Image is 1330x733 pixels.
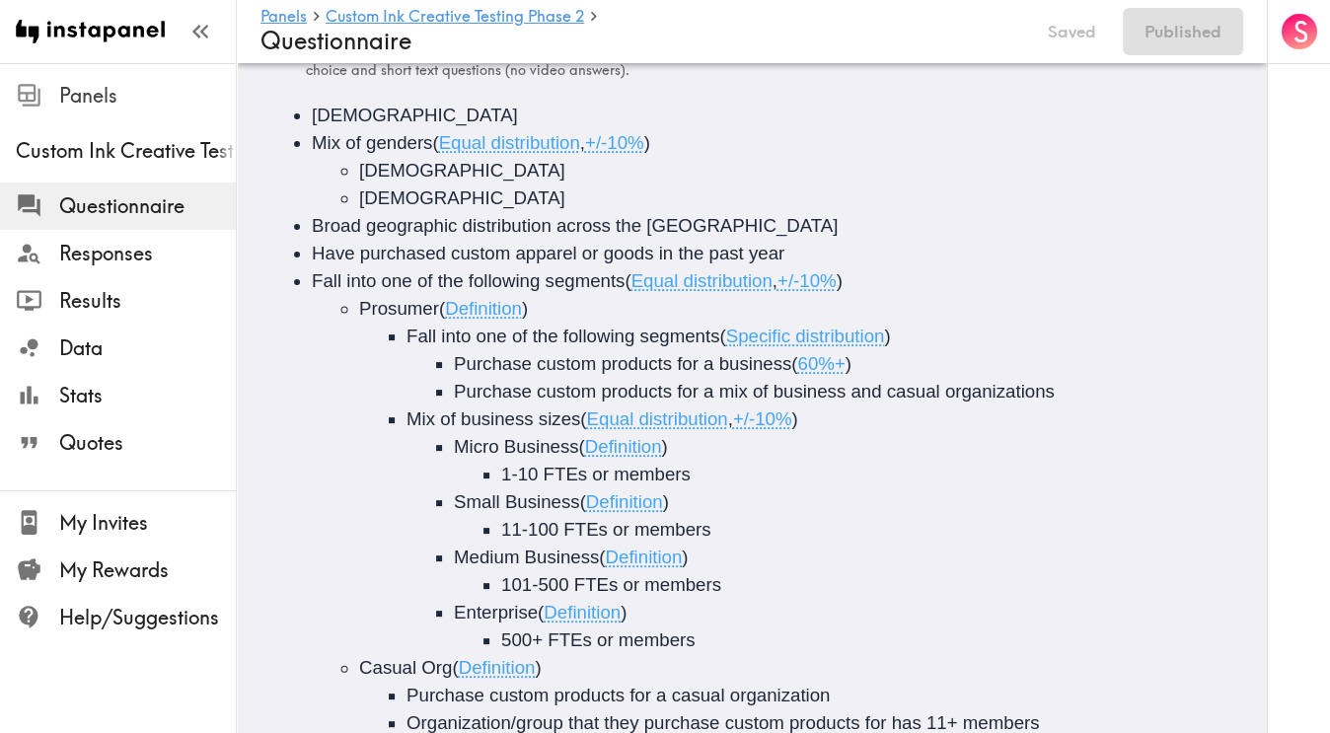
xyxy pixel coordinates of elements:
span: [DEMOGRAPHIC_DATA] [312,105,518,125]
span: +/-10% [777,270,837,291]
span: ( [538,602,544,623]
span: ( [580,408,586,429]
span: Equal distribution [631,270,773,291]
span: +/-10% [733,408,792,429]
span: Equal distribution [439,132,580,153]
span: Questionnaire [59,192,236,220]
span: ( [719,326,725,346]
span: ( [625,270,630,291]
span: Quotes [59,429,236,457]
span: Small Business [454,491,580,512]
h4: Questionnaire [260,27,1021,55]
span: 11-100 FTEs or members [501,519,711,540]
span: Help/Suggestions [59,604,236,631]
span: Specific distribution [726,326,885,346]
span: 1-10 FTEs or members [501,464,691,484]
span: ( [580,491,586,512]
span: Panels [59,82,236,110]
span: Mix of genders [312,132,432,153]
button: S [1280,12,1319,51]
span: My Rewards [59,556,236,584]
span: Definition [586,491,663,512]
span: ( [439,298,445,319]
span: Results [59,287,236,315]
span: Purchase custom products for a business [454,353,791,374]
span: Definition [544,602,621,623]
span: ) [621,602,627,623]
span: ) [644,132,650,153]
span: Definition [605,547,682,567]
span: ) [791,408,797,429]
span: Custom Ink Creative Testing Phase 2 [16,137,236,165]
span: My Invites [59,509,236,537]
span: ) [884,326,890,346]
span: ) [682,547,688,567]
span: Definition [459,657,536,678]
span: [DEMOGRAPHIC_DATA] [359,160,565,181]
span: Micro Business [454,436,579,457]
span: +/-10% [585,132,644,153]
span: ) [535,657,541,678]
span: Data [59,334,236,362]
span: Mix of business sizes [406,408,580,429]
span: 500+ FTEs or members [501,629,695,650]
span: 101-500 FTEs or members [501,574,721,595]
span: Have purchased custom apparel or goods in the past year [312,243,784,263]
span: Definition [445,298,522,319]
span: ( [432,132,438,153]
span: Purchase custom products for a mix of business and casual organizations [454,381,1055,402]
span: Responses [59,240,236,267]
span: S [1293,15,1308,49]
span: Fall into one of the following segments [406,326,719,346]
span: 60%+ [797,353,845,374]
a: Custom Ink Creative Testing Phase 2 [326,8,584,27]
span: [DEMOGRAPHIC_DATA] [359,187,565,208]
span: ) [522,298,528,319]
span: ) [837,270,843,291]
span: ( [791,353,797,374]
span: Medium Business [454,547,599,567]
span: Purchase custom products for a casual organization [406,685,830,705]
span: Prosumer [359,298,439,319]
span: Casual Org [359,657,452,678]
span: , [773,270,777,291]
span: Organization/group that they purchase custom products for has 11+ members [406,712,1039,733]
span: ( [579,436,585,457]
span: , [728,408,733,429]
span: ) [662,436,668,457]
span: ) [663,491,669,512]
span: Broad geographic distribution across the [GEOGRAPHIC_DATA] [312,215,838,236]
span: Enterprise [454,602,538,623]
span: ( [599,547,605,567]
span: Equal distribution [586,408,727,429]
span: Fall into one of the following segments [312,270,625,291]
span: Definition [585,436,662,457]
span: ) [846,353,851,374]
span: Stats [59,382,236,409]
span: ( [452,657,458,678]
a: Panels [260,8,307,27]
span: , [580,132,585,153]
